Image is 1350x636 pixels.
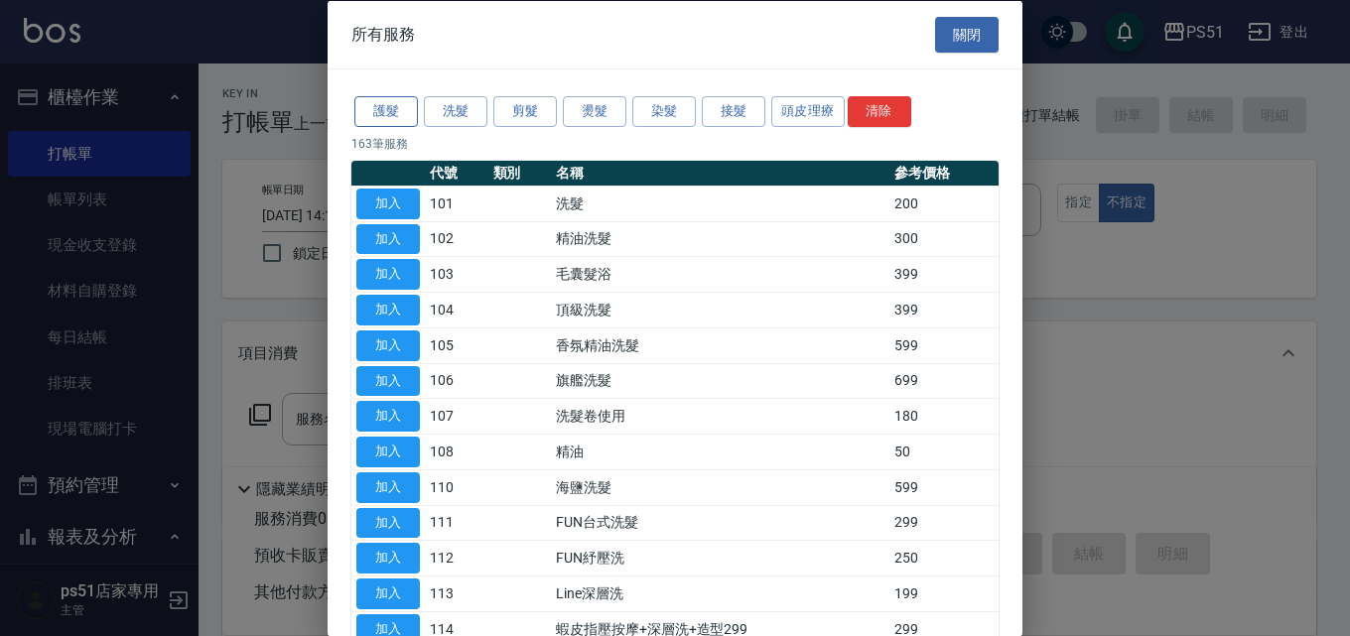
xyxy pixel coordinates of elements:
[425,505,488,541] td: 111
[702,96,765,127] button: 接髮
[493,96,557,127] button: 剪髮
[771,96,845,127] button: 頭皮理療
[889,434,999,469] td: 50
[551,256,889,292] td: 毛囊髮浴
[356,223,420,254] button: 加入
[551,186,889,221] td: 洗髮
[889,363,999,399] td: 699
[356,365,420,396] button: 加入
[425,363,488,399] td: 106
[356,188,420,218] button: 加入
[889,186,999,221] td: 200
[889,160,999,186] th: 參考價格
[425,221,488,257] td: 102
[425,469,488,505] td: 110
[889,398,999,434] td: 180
[356,259,420,290] button: 加入
[425,186,488,221] td: 101
[551,327,889,363] td: 香氛精油洗髮
[356,471,420,502] button: 加入
[889,292,999,327] td: 399
[848,96,911,127] button: 清除
[425,434,488,469] td: 108
[425,398,488,434] td: 107
[551,160,889,186] th: 名稱
[425,256,488,292] td: 103
[356,295,420,325] button: 加入
[889,505,999,541] td: 299
[551,540,889,575] td: FUN紓壓洗
[424,96,487,127] button: 洗髮
[551,363,889,399] td: 旗艦洗髮
[632,96,696,127] button: 染髮
[488,160,552,186] th: 類別
[889,575,999,611] td: 199
[356,507,420,538] button: 加入
[425,292,488,327] td: 104
[935,16,999,53] button: 關閉
[356,543,420,573] button: 加入
[889,221,999,257] td: 300
[889,256,999,292] td: 399
[889,469,999,505] td: 599
[551,469,889,505] td: 海鹽洗髮
[351,134,999,152] p: 163 筆服務
[425,160,488,186] th: 代號
[551,221,889,257] td: 精油洗髮
[551,398,889,434] td: 洗髮卷使用
[356,401,420,432] button: 加入
[356,437,420,467] button: 加入
[425,575,488,611] td: 113
[551,434,889,469] td: 精油
[356,578,420,609] button: 加入
[889,327,999,363] td: 599
[356,329,420,360] button: 加入
[551,505,889,541] td: FUN台式洗髮
[351,24,415,44] span: 所有服務
[563,96,626,127] button: 燙髮
[551,575,889,611] td: Line深層洗
[551,292,889,327] td: 頂級洗髮
[889,540,999,575] td: 250
[425,540,488,575] td: 112
[425,327,488,363] td: 105
[354,96,418,127] button: 護髮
